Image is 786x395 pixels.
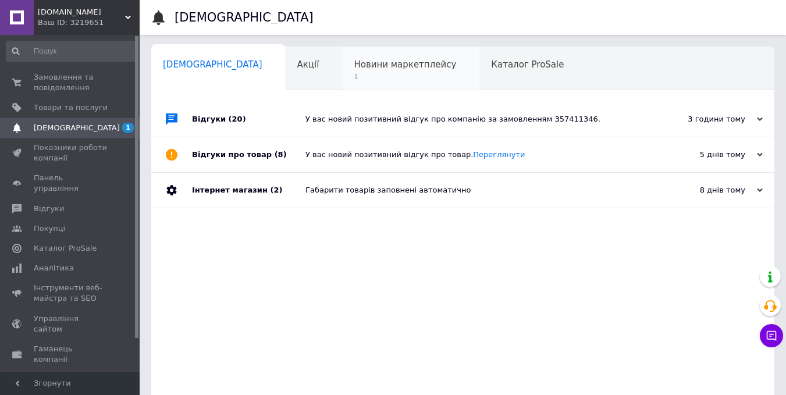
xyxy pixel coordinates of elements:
div: 5 днів тому [646,150,763,160]
div: Відгуки [192,102,305,137]
div: Інтернет магазин [192,173,305,208]
span: Панель управління [34,173,108,194]
span: [DEMOGRAPHIC_DATA] [163,59,262,70]
span: Новини маркетплейсу [354,59,456,70]
span: Відгуки [34,204,64,214]
span: Акції [297,59,319,70]
a: Переглянути [473,150,525,159]
span: Shkarpetku.com.ua [38,7,125,17]
span: (20) [229,115,246,123]
span: [DEMOGRAPHIC_DATA] [34,123,120,133]
button: Чат з покупцем [760,324,783,347]
div: 3 години тому [646,114,763,124]
span: Товари та послуги [34,102,108,113]
span: Каталог ProSale [34,243,97,254]
span: Покупці [34,223,65,234]
span: Замовлення та повідомлення [34,72,108,93]
span: Показники роботи компанії [34,143,108,163]
div: У вас новий позитивний відгук про товар. [305,150,646,160]
div: Ваш ID: 3219651 [38,17,140,28]
div: 8 днів тому [646,185,763,195]
span: 1 [122,123,134,133]
div: Відгуки про товар [192,137,305,172]
span: Аналітика [34,263,74,273]
div: Габарити товарів заповнені автоматично [305,185,646,195]
div: У вас новий позитивний відгук про компанію за замовленням 357411346. [305,114,646,124]
span: (2) [270,186,282,194]
span: Каталог ProSale [491,59,564,70]
span: 1 [354,72,456,81]
span: Інструменти веб-майстра та SEO [34,283,108,304]
span: Гаманець компанії [34,344,108,365]
input: Пошук [6,41,137,62]
h1: [DEMOGRAPHIC_DATA] [175,10,314,24]
span: (8) [275,150,287,159]
span: Управління сайтом [34,314,108,334]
